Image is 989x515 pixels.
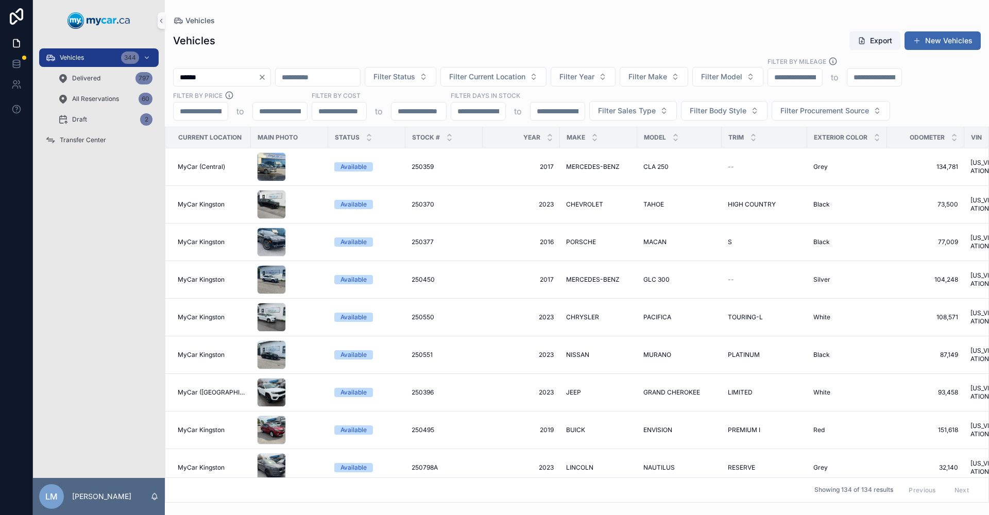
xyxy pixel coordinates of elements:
[643,238,715,246] a: MACAN
[258,133,298,142] span: Main Photo
[813,388,881,397] a: White
[373,72,415,82] span: Filter Status
[412,200,434,209] span: 250370
[185,15,215,26] span: Vehicles
[334,425,399,435] a: Available
[643,351,671,359] span: MURANO
[178,463,245,472] a: MyCar Kingston
[643,276,670,284] span: GLC 300
[412,426,476,434] a: 250495
[893,388,958,397] a: 93,458
[489,276,554,284] span: 2017
[566,351,631,359] a: NISSAN
[905,31,981,50] button: New Vehicles
[334,463,399,472] a: Available
[334,350,399,359] a: Available
[893,426,958,434] a: 151,618
[178,276,225,284] span: MyCar Kingston
[236,105,244,117] p: to
[178,276,245,284] a: MyCar Kingston
[489,313,554,321] span: 2023
[72,491,131,502] p: [PERSON_NAME]
[178,238,225,246] span: MyCar Kingston
[643,200,664,209] span: TAHOE
[412,313,476,321] a: 250550
[728,388,801,397] a: LIMITED
[728,463,755,472] span: RESERVE
[728,200,801,209] a: HIGH COUNTRY
[728,388,753,397] span: LIMITED
[39,48,159,67] a: Vehicles344
[813,238,830,246] span: Black
[893,463,958,472] a: 32,140
[566,200,631,209] a: CHEVROLET
[566,276,631,284] a: MERCEDES-BENZ
[52,110,159,129] a: Draft2
[813,163,828,171] span: Grey
[643,163,715,171] a: CLA 250
[178,351,225,359] span: MyCar Kingston
[60,136,106,144] span: Transfer Center
[258,73,270,81] button: Clear
[728,163,801,171] a: --
[566,351,589,359] span: NISSAN
[559,72,594,82] span: Filter Year
[566,163,620,171] span: MERCEDES-BENZ
[813,463,828,472] span: Grey
[60,54,84,62] span: Vehicles
[643,463,675,472] span: NAUTILUS
[813,426,825,434] span: Red
[814,486,893,494] span: Showing 134 of 134 results
[412,351,433,359] span: 250551
[643,163,669,171] span: CLA 250
[178,426,245,434] a: MyCar Kingston
[566,163,631,171] a: MERCEDES-BENZ
[893,200,958,209] span: 73,500
[340,425,367,435] div: Available
[489,426,554,434] a: 2019
[567,133,585,142] span: Make
[566,426,631,434] a: BUICK
[813,200,830,209] span: Black
[566,200,603,209] span: CHEVROLET
[33,41,165,163] div: scrollable content
[489,163,554,171] a: 2017
[412,163,434,171] span: 250359
[643,276,715,284] a: GLC 300
[643,426,715,434] a: ENVISION
[566,238,596,246] span: PORSCHE
[643,351,715,359] a: MURANO
[728,238,801,246] a: S
[644,133,666,142] span: Model
[772,101,890,121] button: Select Button
[178,200,225,209] span: MyCar Kingston
[728,276,734,284] span: --
[893,276,958,284] span: 104,248
[178,351,245,359] a: MyCar Kingston
[489,388,554,397] span: 2023
[728,426,801,434] a: PREMIUM I
[340,275,367,284] div: Available
[728,463,801,472] a: RESERVE
[489,238,554,246] a: 2016
[178,463,225,472] span: MyCar Kingston
[598,106,656,116] span: Filter Sales Type
[412,463,438,472] span: 250798A
[910,133,945,142] span: Odometer
[681,101,768,121] button: Select Button
[72,115,87,124] span: Draft
[412,313,434,321] span: 250550
[173,33,215,48] h1: Vehicles
[893,313,958,321] a: 108,571
[728,133,744,142] span: Trim
[440,67,547,87] button: Select Button
[340,162,367,171] div: Available
[334,237,399,247] a: Available
[701,72,742,82] span: Filter Model
[893,163,958,171] span: 134,781
[728,200,776,209] span: HIGH COUNTRY
[340,313,367,322] div: Available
